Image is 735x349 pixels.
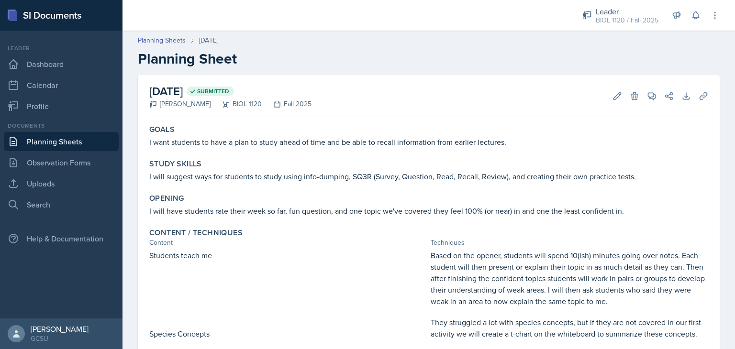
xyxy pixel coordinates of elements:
[149,250,427,261] p: Students teach me
[138,50,720,67] h2: Planning Sheet
[4,97,119,116] a: Profile
[149,136,708,148] p: I want students to have a plan to study ahead of time and be able to recall information from earl...
[149,83,312,100] h2: [DATE]
[138,35,186,45] a: Planning Sheets
[4,174,119,193] a: Uploads
[31,334,89,343] div: GCSU
[4,55,119,74] a: Dashboard
[4,195,119,214] a: Search
[149,125,175,134] label: Goals
[596,15,658,25] div: BIOL 1120 / Fall 2025
[31,324,89,334] div: [PERSON_NAME]
[4,76,119,95] a: Calendar
[149,205,708,217] p: I will have students rate their week so far, fun question, and one topic we've covered they feel ...
[149,238,427,248] div: Content
[431,250,708,307] p: Based on the opener, students will spend 10(ish) minutes going over notes. Each student will then...
[4,229,119,248] div: Help & Documentation
[149,171,708,182] p: I will suggest ways for students to study using info-dumping, SQ3R (Survey, Question, Read, Recal...
[149,99,211,109] div: [PERSON_NAME]
[149,328,427,339] p: Species Concepts
[4,121,119,130] div: Documents
[4,132,119,151] a: Planning Sheets
[431,316,708,339] p: They struggled a lot with species concepts, but if they are not covered in our first activity we ...
[211,99,262,109] div: BIOL 1120
[197,87,229,95] span: Submitted
[431,238,708,248] div: Techniques
[4,44,119,53] div: Leader
[262,99,312,109] div: Fall 2025
[149,228,243,238] label: Content / Techniques
[596,6,658,17] div: Leader
[149,159,202,169] label: Study Skills
[149,194,184,203] label: Opening
[4,153,119,172] a: Observation Forms
[199,35,218,45] div: [DATE]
